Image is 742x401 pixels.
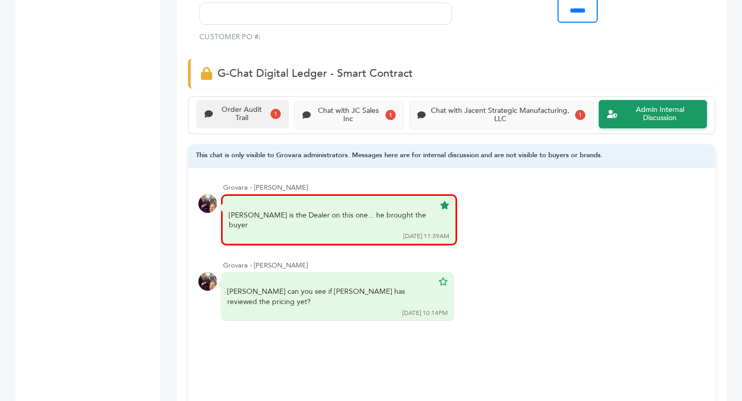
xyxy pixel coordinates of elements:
label: CUSTOMER PO #: [199,32,261,42]
div: Grovara - [PERSON_NAME] [223,183,705,192]
div: Admin Internal Discussion [621,106,699,123]
div: Order Audit Trail [217,106,266,123]
div: Grovara - [PERSON_NAME] [223,261,705,270]
div: 1 [575,110,585,120]
div: [DATE] 10:14PM [402,309,448,318]
div: This chat is only visible to Grovara administrators. Messages here are for internal discussion an... [188,144,715,168]
div: [PERSON_NAME] can you see if [PERSON_NAME] has reviewed the pricing yet? [227,287,433,307]
span: G-Chat Digital Ledger - Smart Contract [217,66,413,81]
div: [PERSON_NAME] is the Dealer on this one... he brought the buyer [229,210,435,230]
div: Chat with JC Sales Inc [315,107,381,124]
div: 1 [271,109,281,119]
div: Chat with Jacent Strategic Manufacturing, LLC [430,107,571,124]
div: 1 [385,110,396,120]
div: [DATE] 11:39AM [403,232,449,241]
